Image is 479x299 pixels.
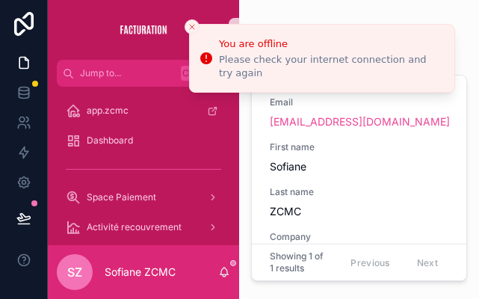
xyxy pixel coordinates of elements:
[120,18,167,42] img: App logo
[87,191,156,203] span: Space Paiement
[270,231,467,243] span: Company
[80,67,175,79] span: Jump to...
[87,221,182,233] span: Activité recouvrement
[219,37,442,52] div: You are offline
[270,186,467,198] span: Last name
[57,60,230,87] button: Jump to...CtrlK
[48,87,239,245] div: scrollable content
[87,105,129,117] span: app.zcmc
[270,159,467,174] span: Sofiane
[270,141,467,153] span: First name
[270,250,328,274] span: Showing 1 of 1 results
[57,127,230,154] a: Dashboard
[185,19,200,34] button: Close toast
[57,184,230,211] a: Space Paiement
[270,96,467,108] span: Email
[105,265,176,280] p: Sofiane ZCMC
[87,135,133,147] span: Dashboard
[57,214,230,241] a: Activité recouvrement
[67,263,82,281] span: SZ
[57,97,230,124] a: app.zcmc
[270,114,450,129] a: [EMAIL_ADDRESS][DOMAIN_NAME]
[219,53,442,80] div: Please check your internet connection and try again
[181,66,208,81] span: Ctrl
[270,204,467,219] span: ZCMC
